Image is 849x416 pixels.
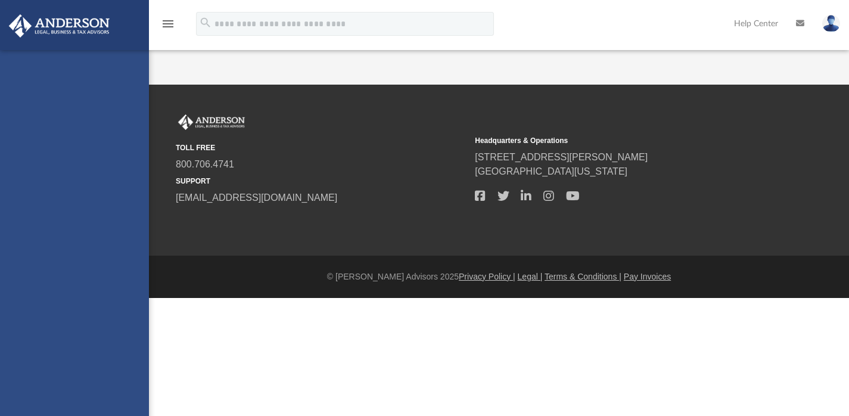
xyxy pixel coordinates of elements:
img: Anderson Advisors Platinum Portal [5,14,113,38]
a: 800.706.4741 [176,159,234,169]
img: User Pic [822,15,840,32]
div: © [PERSON_NAME] Advisors 2025 [149,271,849,283]
a: Pay Invoices [624,272,671,281]
i: search [199,16,212,29]
a: Terms & Conditions | [545,272,621,281]
i: menu [161,17,175,31]
a: [STREET_ADDRESS][PERSON_NAME] [475,152,648,162]
a: [GEOGRAPHIC_DATA][US_STATE] [475,166,627,176]
a: [EMAIL_ADDRESS][DOMAIN_NAME] [176,193,337,203]
a: Legal | [518,272,543,281]
small: Headquarters & Operations [475,135,766,146]
a: Privacy Policy | [459,272,515,281]
small: TOLL FREE [176,142,467,153]
a: menu [161,23,175,31]
small: SUPPORT [176,176,467,187]
img: Anderson Advisors Platinum Portal [176,114,247,130]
